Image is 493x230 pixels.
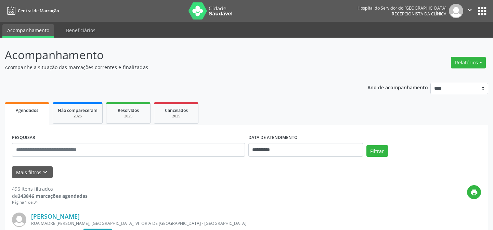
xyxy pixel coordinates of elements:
p: Acompanhe a situação das marcações correntes e finalizadas [5,64,343,71]
span: Não compareceram [58,107,98,113]
span: Central de Marcação [18,8,59,14]
i:  [466,6,473,14]
div: 496 itens filtrados [12,185,88,192]
span: Resolvidos [118,107,139,113]
div: Hospital do Servidor do [GEOGRAPHIC_DATA] [358,5,446,11]
a: Acompanhamento [2,24,54,38]
p: Acompanhamento [5,47,343,64]
a: Central de Marcação [5,5,59,16]
button: Filtrar [366,145,388,157]
div: de [12,192,88,200]
button: print [467,185,481,199]
span: Agendados [16,107,38,113]
img: img [12,213,26,227]
button: Mais filtroskeyboard_arrow_down [12,166,53,178]
div: Página 1 de 34 [12,200,88,205]
a: Beneficiários [61,24,100,36]
div: RUA MADRE [PERSON_NAME], [GEOGRAPHIC_DATA], VITORIA DE [GEOGRAPHIC_DATA] - [GEOGRAPHIC_DATA] [31,220,378,226]
div: 2025 [159,114,193,119]
label: PESQUISAR [12,132,35,143]
p: Ano de acompanhamento [367,83,428,91]
img: img [449,4,463,18]
a: [PERSON_NAME] [31,213,80,220]
div: 2025 [58,114,98,119]
button: apps [476,5,488,17]
i: print [470,189,478,196]
label: DATA DE ATENDIMENTO [248,132,298,143]
i: keyboard_arrow_down [41,168,49,176]
div: 2025 [111,114,145,119]
strong: 343846 marcações agendadas [18,193,88,199]
button:  [463,4,476,18]
span: Cancelados [165,107,188,113]
button: Relatórios [451,57,486,68]
span: Recepcionista da clínica [392,11,446,17]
